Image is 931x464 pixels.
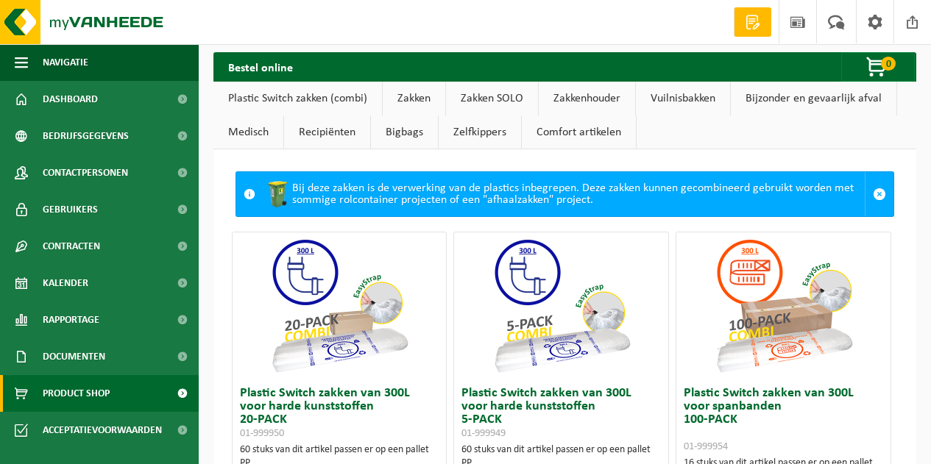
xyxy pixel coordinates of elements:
span: 01-999954 [684,441,728,452]
h3: Plastic Switch zakken van 300L voor harde kunststoffen 20-PACK [240,387,439,440]
span: 01-999949 [461,428,506,439]
a: Zelfkippers [439,115,521,149]
span: Navigatie [43,44,88,81]
a: Zakkenhouder [539,82,635,115]
span: Acceptatievoorwaarden [43,412,162,449]
a: Bijzonder en gevaarlijk afval [731,82,896,115]
a: Vuilnisbakken [636,82,730,115]
img: 01-999949 [488,232,635,379]
div: Bij deze zakken is de verwerking van de plastics inbegrepen. Deze zakken kunnen gecombineerd gebr... [263,172,865,216]
img: WB-0240-HPE-GN-50.png [263,179,292,209]
span: Product Shop [43,375,110,412]
img: 01-999954 [710,232,857,379]
a: Medisch [213,115,283,149]
button: 0 [841,52,915,82]
span: 0 [881,57,896,71]
h2: Bestel online [213,52,308,81]
span: 01-999950 [240,428,284,439]
span: Dashboard [43,81,98,118]
a: Sluit melding [865,172,893,216]
a: Zakken [383,82,445,115]
span: Contracten [43,228,100,265]
span: Gebruikers [43,191,98,228]
span: Contactpersonen [43,154,128,191]
span: Documenten [43,338,105,375]
a: Recipiënten [284,115,370,149]
a: Plastic Switch zakken (combi) [213,82,382,115]
span: Rapportage [43,301,99,338]
h3: Plastic Switch zakken van 300L voor harde kunststoffen 5-PACK [461,387,661,440]
h3: Plastic Switch zakken van 300L voor spanbanden 100-PACK [684,387,883,453]
img: 01-999950 [266,232,413,379]
a: Comfort artikelen [522,115,636,149]
a: Zakken SOLO [446,82,538,115]
span: Bedrijfsgegevens [43,118,129,154]
a: Bigbags [371,115,438,149]
span: Kalender [43,265,88,301]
